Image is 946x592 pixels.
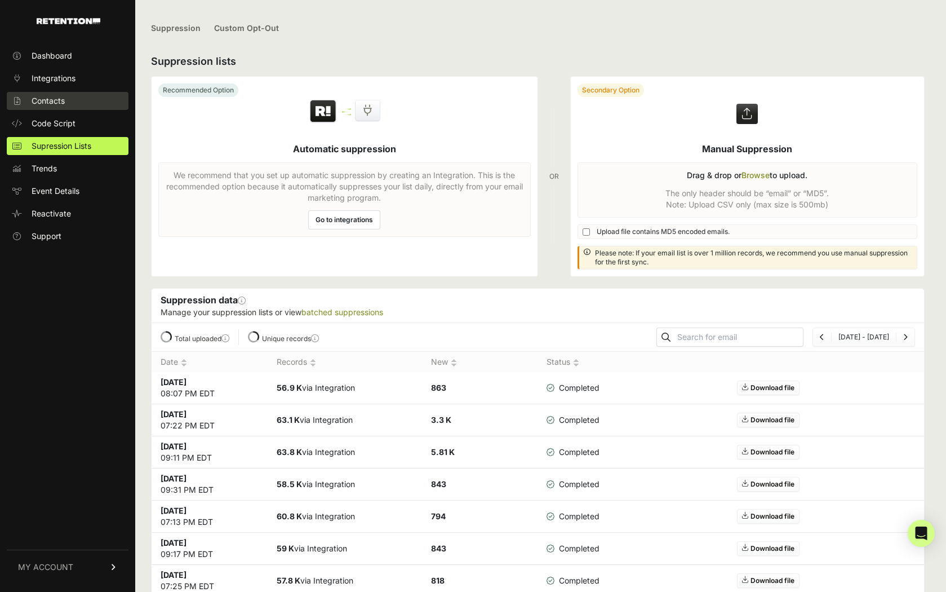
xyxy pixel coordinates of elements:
[161,506,186,515] strong: [DATE]
[277,544,294,553] strong: 59 K
[7,227,128,245] a: Support
[431,383,446,392] strong: 863
[342,108,351,110] img: integration
[547,414,599,426] span: Completed
[737,445,800,460] a: Download file
[431,415,451,425] strong: 3.3 K
[293,142,396,156] h5: Automatic suppression
[214,16,279,42] a: Custom Opt-Out
[161,538,186,547] strong: [DATE]
[161,441,186,451] strong: [DATE]
[161,474,186,483] strong: [DATE]
[262,334,319,343] label: Unique records
[308,210,380,229] a: Go to integrations
[152,289,924,322] div: Suppression data
[597,227,730,236] span: Upload file contains MD5 encoded emails.
[431,479,446,489] strong: 843
[737,477,800,492] a: Download file
[32,208,71,219] span: Reactivate
[151,54,925,69] h2: Suppression lists
[7,69,128,87] a: Integrations
[152,352,268,373] th: Date
[161,570,186,580] strong: [DATE]
[32,50,72,61] span: Dashboard
[675,329,803,345] input: Search for email
[737,509,800,524] a: Download file
[908,520,935,547] div: Open Intercom Messenger
[342,114,351,116] img: integration
[547,511,599,522] span: Completed
[7,114,128,132] a: Code Script
[181,359,187,367] img: no_sort-eaf950dc5ab64cae54d48a5578032e96f70b2ecb7d747501f34c8f2db400fb66.gif
[7,160,128,178] a: Trends
[7,137,128,155] a: Supression Lists
[277,383,302,392] strong: 56.9 K
[161,377,186,387] strong: [DATE]
[37,18,100,24] img: Retention.com
[310,359,316,367] img: no_sort-eaf950dc5ab64cae54d48a5578032e96f70b2ecb7d747501f34c8f2db400fb66.gif
[32,231,61,242] span: Support
[268,436,422,469] td: via Integration
[175,334,229,343] label: Total uploaded
[547,479,599,490] span: Completed
[342,111,351,113] img: integration
[152,501,268,533] td: 07:13 PM EDT
[268,533,422,565] td: via Integration
[32,140,91,152] span: Supression Lists
[268,372,422,404] td: via Integration
[820,333,824,341] a: Previous
[431,576,445,585] strong: 818
[277,511,302,521] strong: 60.8 K
[32,185,79,197] span: Event Details
[32,95,65,107] span: Contacts
[831,333,896,342] li: [DATE] - [DATE]
[573,359,579,367] img: no_sort-eaf950dc5ab64cae54d48a5578032e96f70b2ecb7d747501f34c8f2db400fb66.gif
[166,170,523,204] p: We recommend that you set up automatic suppression by creating an Integration. This is the recomm...
[812,328,915,347] nav: Page navigation
[422,352,538,373] th: New
[268,352,422,373] th: Records
[32,118,75,129] span: Code Script
[277,447,302,457] strong: 63.8 K
[268,469,422,501] td: via Integration
[547,575,599,586] span: Completed
[431,447,455,457] strong: 5.81 K
[152,372,268,404] td: 08:07 PM EDT
[152,404,268,436] td: 07:22 PM EDT
[547,543,599,554] span: Completed
[7,92,128,110] a: Contacts
[152,533,268,565] td: 09:17 PM EDT
[277,576,300,585] strong: 57.8 K
[161,409,186,419] strong: [DATE]
[538,352,615,373] th: Status
[151,16,201,42] a: Suppression
[32,73,75,84] span: Integrations
[268,501,422,533] td: via Integration
[737,413,800,427] a: Download file
[7,550,128,584] a: MY ACCOUNT
[583,228,590,236] input: Upload file contains MD5 encoded emails.
[161,307,915,318] p: Manage your suppression lists or view
[549,76,559,277] div: OR
[737,381,800,395] a: Download file
[277,415,300,425] strong: 63.1 K
[158,83,238,97] div: Recommended Option
[268,404,422,436] td: via Integration
[152,436,268,469] td: 09:11 PM EDT
[737,573,800,588] a: Download file
[7,182,128,200] a: Event Details
[32,163,57,174] span: Trends
[431,511,446,521] strong: 794
[309,99,337,124] img: Retention
[7,47,128,65] a: Dashboard
[547,382,599,394] span: Completed
[451,359,457,367] img: no_sort-eaf950dc5ab64cae54d48a5578032e96f70b2ecb7d747501f34c8f2db400fb66.gif
[737,541,800,556] a: Download file
[547,447,599,458] span: Completed
[7,205,128,223] a: Reactivate
[431,544,446,553] strong: 843
[152,469,268,501] td: 09:31 PM EDT
[301,307,383,317] a: batched suppressions
[18,562,73,573] span: MY ACCOUNT
[903,333,908,341] a: Next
